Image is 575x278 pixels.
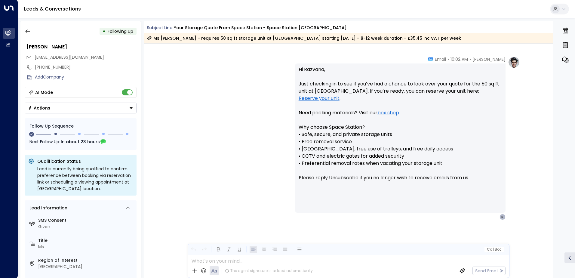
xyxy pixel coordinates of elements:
span: Subject Line: [147,25,173,31]
img: profile-logo.png [508,56,520,68]
div: Button group with a nested menu [25,103,137,113]
button: Redo [200,246,208,253]
label: Region of Interest [38,257,134,264]
span: • [447,56,449,62]
span: | [493,247,494,252]
span: [PERSON_NAME] [472,56,506,62]
button: Actions [25,103,137,113]
div: AI Mode [35,89,53,95]
span: [EMAIL_ADDRESS][DOMAIN_NAME] [35,54,104,60]
div: Follow Up Sequence [29,123,132,129]
span: In about 23 hours [61,138,100,145]
div: Lead is currently being qualified to confirm preference between booking via reservation link or s... [37,165,133,192]
div: Your storage quote from Space Station - Space Station [GEOGRAPHIC_DATA] [174,25,347,31]
div: R [500,214,506,220]
div: [PHONE_NUMBER] [35,64,137,70]
a: box shop [377,109,399,116]
div: Actions [28,105,50,111]
span: 10:02 AM [450,56,468,62]
a: Reserve your unit [299,95,340,102]
div: [PERSON_NAME] [26,43,137,51]
a: Leads & Conversations [24,5,81,12]
div: Next Follow Up: [29,138,132,145]
button: Undo [190,246,197,253]
div: Ms [PERSON_NAME] - requires 50 sq ft storage unit at [GEOGRAPHIC_DATA] starting [DATE] - 8-12 wee... [147,35,461,41]
label: Title [38,237,134,244]
span: Email [435,56,446,62]
div: Ms [38,244,134,250]
label: SMS Consent [38,217,134,224]
span: Cc Bcc [487,247,501,252]
div: Lead Information [27,205,67,211]
p: Qualification Status [37,158,133,164]
p: Hi Razvana, Just checking in to see if you’ve had a chance to look over your quote for the 50 sq ... [299,66,502,189]
div: AddCompany [35,74,137,80]
span: • [469,56,471,62]
span: razayub89@gmail.com [35,54,104,60]
div: [GEOGRAPHIC_DATA] [38,264,134,270]
div: Given [38,224,134,230]
button: Cc|Bcc [484,247,503,252]
div: The agent signature is added automatically [225,268,313,273]
div: • [103,26,106,37]
span: Following Up [108,28,133,34]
